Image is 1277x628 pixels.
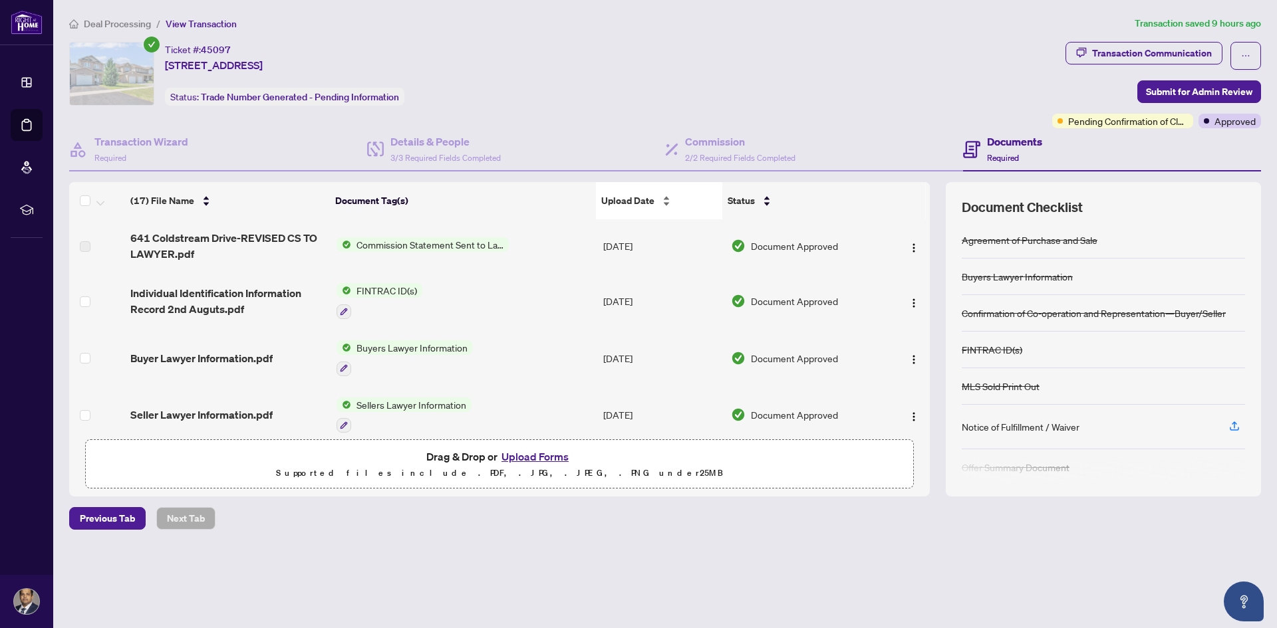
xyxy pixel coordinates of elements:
button: Status IconCommission Statement Sent to Lawyer [337,237,509,252]
div: Notice of Fulfillment / Waiver [962,419,1079,434]
img: Logo [909,411,919,422]
span: Deal Processing [84,18,151,30]
h4: Details & People [390,134,501,150]
span: FINTRAC ID(s) [351,283,422,298]
th: Upload Date [596,182,723,219]
div: Ticket #: [165,42,231,57]
td: [DATE] [598,219,725,272]
button: Transaction Communication [1065,42,1222,64]
button: Status IconFINTRAC ID(s) [337,283,422,319]
div: MLS Sold Print Out [962,379,1040,393]
img: Logo [909,243,919,253]
td: [DATE] [598,330,725,387]
span: Trade Number Generated - Pending Information [201,91,399,103]
span: Required [987,153,1019,163]
button: Status IconSellers Lawyer Information [337,397,472,433]
span: Document Approved [751,239,838,253]
button: Logo [903,348,924,369]
button: Logo [903,235,924,257]
div: FINTRAC ID(s) [962,342,1022,357]
td: [DATE] [598,272,725,330]
span: Submit for Admin Review [1146,81,1252,102]
img: Document Status [731,407,746,422]
img: Status Icon [337,237,351,252]
span: Individual Identification Information Record 2nd Auguts.pdf [130,285,326,317]
span: Document Checklist [962,198,1083,217]
h4: Transaction Wizard [94,134,188,150]
div: Status: [165,88,404,106]
span: Previous Tab [80,508,135,529]
td: [DATE] [598,387,725,444]
img: Logo [909,298,919,308]
span: Document Approved [751,351,838,366]
span: ellipsis [1241,51,1250,60]
span: home [69,19,78,29]
img: Status Icon [337,340,351,355]
img: logo [11,10,43,35]
span: 45097 [201,44,231,56]
span: (17) File Name [130,193,194,208]
button: Logo [903,290,924,312]
button: Previous Tab [69,507,146,530]
span: [STREET_ADDRESS] [165,57,263,73]
span: Sellers Lawyer Information [351,397,472,412]
span: 641 Coldstream Drive-REVISED CS TO LAWYER.pdf [130,230,326,262]
span: Pending Confirmation of Closing [1068,114,1188,128]
span: 3/3 Required Fields Completed [390,153,501,163]
img: Document Status [731,239,746,253]
span: 2/2 Required Fields Completed [685,153,795,163]
button: Open asap [1224,581,1264,621]
div: Buyers Lawyer Information [962,269,1073,284]
h4: Commission [685,134,795,150]
span: Document Approved [751,294,838,308]
button: Upload Forms [497,448,573,465]
div: Agreement of Purchase and Sale [962,233,1097,247]
button: Status IconBuyers Lawyer Information [337,340,473,376]
img: IMG-E12242992_1.jpg [70,43,154,105]
p: Supported files include .PDF, .JPG, .JPEG, .PNG under 25 MB [94,465,905,481]
button: Logo [903,404,924,425]
div: Transaction Communication [1092,43,1212,64]
img: Status Icon [337,283,351,298]
img: Document Status [731,294,746,308]
span: Required [94,153,126,163]
article: Transaction saved 9 hours ago [1135,16,1261,31]
span: Upload Date [601,193,654,208]
button: Submit for Admin Review [1137,80,1261,103]
img: Document Status [731,351,746,366]
img: Status Icon [337,397,351,412]
li: / [156,16,160,31]
span: Approved [1214,114,1256,128]
span: Commission Statement Sent to Lawyer [351,237,509,252]
span: Buyer Lawyer Information.pdf [130,350,273,366]
span: Seller Lawyer Information.pdf [130,407,273,423]
th: Document Tag(s) [330,182,595,219]
button: Next Tab [156,507,215,530]
span: View Transaction [166,18,237,30]
img: Profile Icon [14,589,39,614]
span: Document Approved [751,407,838,422]
h4: Documents [987,134,1042,150]
span: check-circle [144,37,160,52]
span: Buyers Lawyer Information [351,340,473,355]
span: Status [728,193,755,208]
div: Confirmation of Co-operation and Representation—Buyer/Seller [962,306,1226,320]
img: Logo [909,354,919,365]
span: Drag & Drop orUpload FormsSupported files include .PDF, .JPG, .JPEG, .PNG under25MB [86,440,913,489]
th: Status [722,182,881,219]
th: (17) File Name [125,182,330,219]
span: Drag & Drop or [426,448,573,465]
